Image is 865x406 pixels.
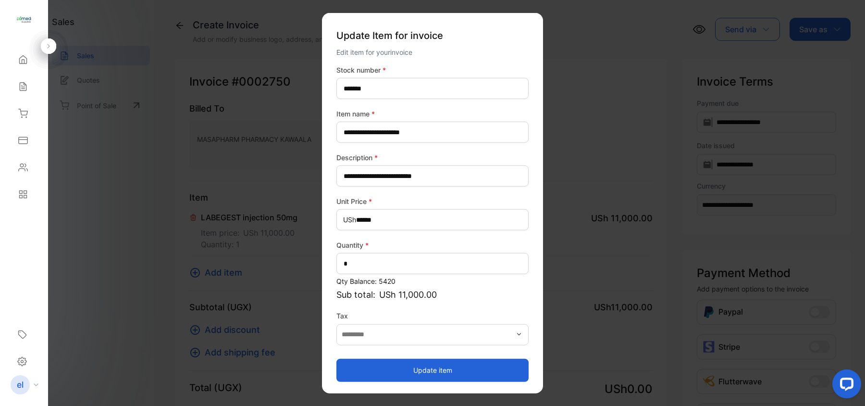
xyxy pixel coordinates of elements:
p: Update Item for invoice [336,25,529,47]
label: Quantity [336,240,529,250]
span: Edit item for your invoice [336,48,412,56]
label: Item name [336,109,529,119]
img: logo [17,13,31,27]
label: Stock number [336,65,529,75]
span: USh [343,215,356,225]
span: USh 11,000.00 [379,288,437,301]
label: Tax [336,311,529,321]
label: Unit Price [336,196,529,206]
label: Description [336,152,529,163]
button: Update item [336,358,529,381]
iframe: LiveChat chat widget [825,366,865,406]
p: Sub total: [336,288,529,301]
p: Qty Balance: 5420 [336,276,529,286]
p: el [17,379,24,391]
